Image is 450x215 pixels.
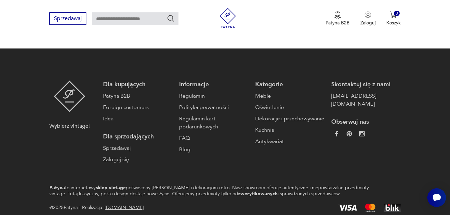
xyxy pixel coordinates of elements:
img: 37d27d81a828e637adc9f9cb2e3d3a8a.webp [347,131,352,136]
strong: sklep vintage [96,185,126,191]
a: [DOMAIN_NAME] [105,204,144,211]
a: Sprzedawaj [49,17,86,21]
img: BLIK [384,204,401,212]
button: Patyna B2B [326,11,350,26]
a: Oświetlenie [255,103,325,111]
strong: Patyna [49,185,65,191]
p: Dla sprzedających [103,133,172,141]
img: Patyna - sklep z meblami i dekoracjami vintage [54,81,85,112]
a: Kuchnia [255,126,325,134]
div: 0 [394,11,400,16]
span: @ 2025 Patyna [49,204,78,212]
span: Realizacja: [82,204,144,212]
a: Meble [255,92,325,100]
a: Dekoracje i przechowywanie [255,115,325,123]
a: Zaloguj się [103,155,172,164]
a: Polityka prywatności [179,103,249,111]
img: Visa [338,205,357,211]
iframe: Smartsupp widget button [427,188,446,207]
p: Koszyk [386,20,401,26]
a: Regulamin [179,92,249,100]
a: Blog [179,145,249,153]
img: Ikonka użytkownika [365,11,371,18]
button: Sprzedawaj [49,12,86,25]
p: Zaloguj [360,20,376,26]
img: Ikona koszyka [390,11,397,18]
p: Skontaktuj się z nami [331,81,401,89]
img: Mastercard [365,204,376,212]
img: c2fd9cf7f39615d9d6839a72ae8e59e5.webp [359,131,365,136]
p: Kategorie [255,81,325,89]
p: to internetowy poświęcony [PERSON_NAME] i dekoracjom retro. Nasz showroom oferuje autentyczne i n... [49,185,377,197]
a: Foreign customers [103,103,172,111]
a: Patyna B2B [103,92,172,100]
div: | [79,204,80,212]
strong: zweryfikowanych [238,191,278,197]
a: FAQ [179,134,249,142]
a: Idea [103,115,172,123]
img: Ikona medalu [334,11,341,19]
button: 0Koszyk [386,11,401,26]
p: Wybierz vintage! [49,122,90,130]
img: Patyna - sklep z meblami i dekoracjami vintage [218,8,238,28]
button: Zaloguj [360,11,376,26]
p: Dla kupujących [103,81,172,89]
a: Sprzedawaj [103,144,172,152]
a: Antykwariat [255,137,325,145]
p: Obserwuj nas [331,118,401,126]
p: Patyna B2B [326,20,350,26]
a: Regulamin kart podarunkowych [179,115,249,131]
a: [EMAIL_ADDRESS][DOMAIN_NAME] [331,92,401,108]
a: Ikona medaluPatyna B2B [326,11,350,26]
p: Informacje [179,81,249,89]
img: da9060093f698e4c3cedc1453eec5031.webp [334,131,339,136]
button: Szukaj [167,14,175,22]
